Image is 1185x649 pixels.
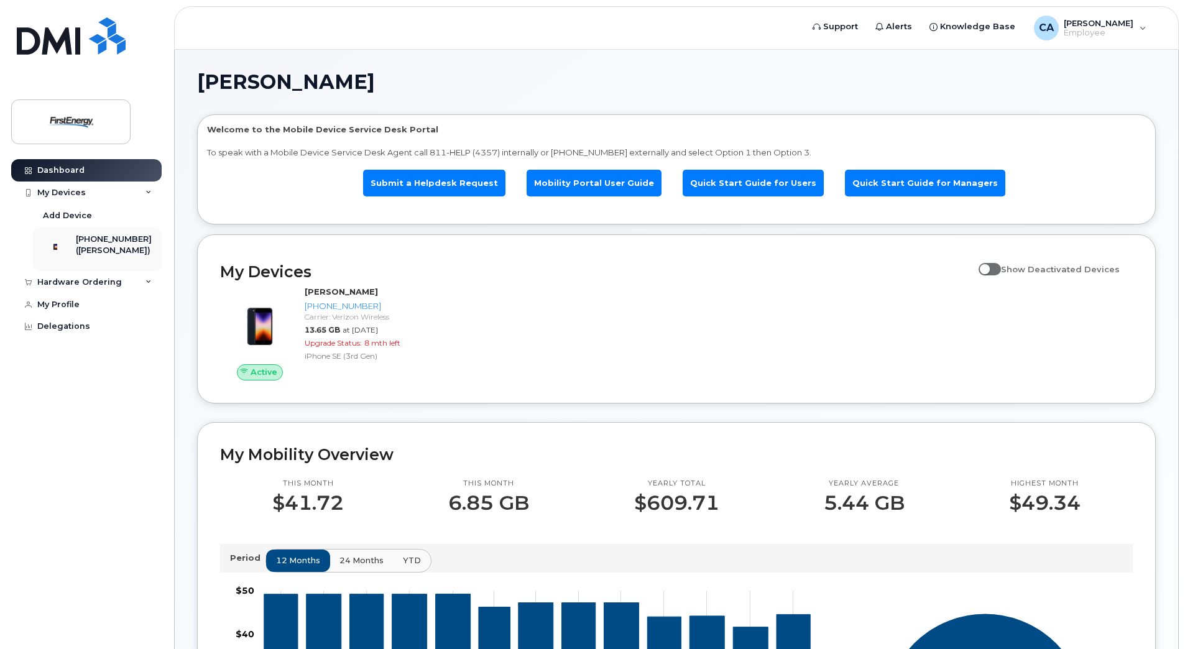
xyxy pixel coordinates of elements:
p: $41.72 [272,492,344,514]
span: YTD [403,555,421,566]
div: iPhone SE (3rd Gen) [305,351,432,361]
span: 13.65 GB [305,325,340,334]
p: 5.44 GB [824,492,905,514]
a: Quick Start Guide for Users [683,170,824,196]
input: Show Deactivated Devices [979,257,989,267]
tspan: $50 [236,586,254,597]
span: Active [251,366,277,378]
tspan: $40 [236,628,254,640]
p: This month [448,479,529,489]
span: at [DATE] [343,325,378,334]
a: Submit a Helpdesk Request [363,170,505,196]
img: image20231002-3703462-1angbar.jpeg [230,292,290,352]
p: Highest month [1009,479,1081,489]
p: This month [272,479,344,489]
span: Show Deactivated Devices [1001,264,1120,274]
a: Mobility Portal User Guide [527,170,662,196]
p: Welcome to the Mobile Device Service Desk Portal [207,124,1146,136]
strong: [PERSON_NAME] [305,287,378,297]
p: $49.34 [1009,492,1081,514]
p: Yearly average [824,479,905,489]
p: 6.85 GB [448,492,529,514]
span: [PERSON_NAME] [197,73,375,91]
p: $609.71 [634,492,719,514]
h2: My Mobility Overview [220,445,1133,464]
div: Carrier: Verizon Wireless [305,311,432,322]
p: Yearly total [634,479,719,489]
span: 24 months [339,555,384,566]
div: [PHONE_NUMBER] [305,300,432,312]
a: Active[PERSON_NAME][PHONE_NUMBER]Carrier: Verizon Wireless13.65 GBat [DATE]Upgrade Status:8 mth l... [220,286,437,380]
a: Quick Start Guide for Managers [845,170,1005,196]
iframe: Messenger Launcher [1131,595,1176,640]
span: 8 mth left [364,338,400,348]
h2: My Devices [220,262,972,281]
p: Period [230,552,265,564]
span: Upgrade Status: [305,338,362,348]
p: To speak with a Mobile Device Service Desk Agent call 811-HELP (4357) internally or [PHONE_NUMBER... [207,147,1146,159]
